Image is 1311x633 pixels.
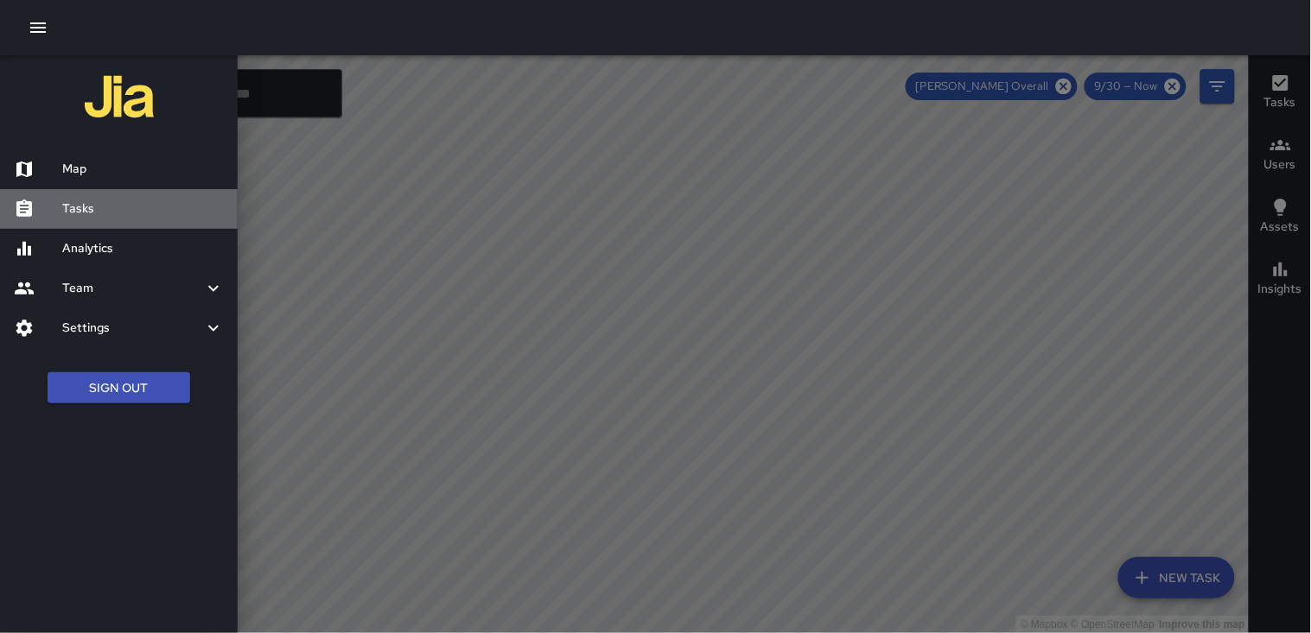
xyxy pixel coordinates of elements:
h6: Tasks [62,199,224,218]
h6: Team [62,279,203,298]
button: Sign Out [48,372,190,404]
h6: Settings [62,319,203,338]
h6: Map [62,160,224,179]
h6: Analytics [62,239,224,258]
img: jia-logo [85,62,154,131]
